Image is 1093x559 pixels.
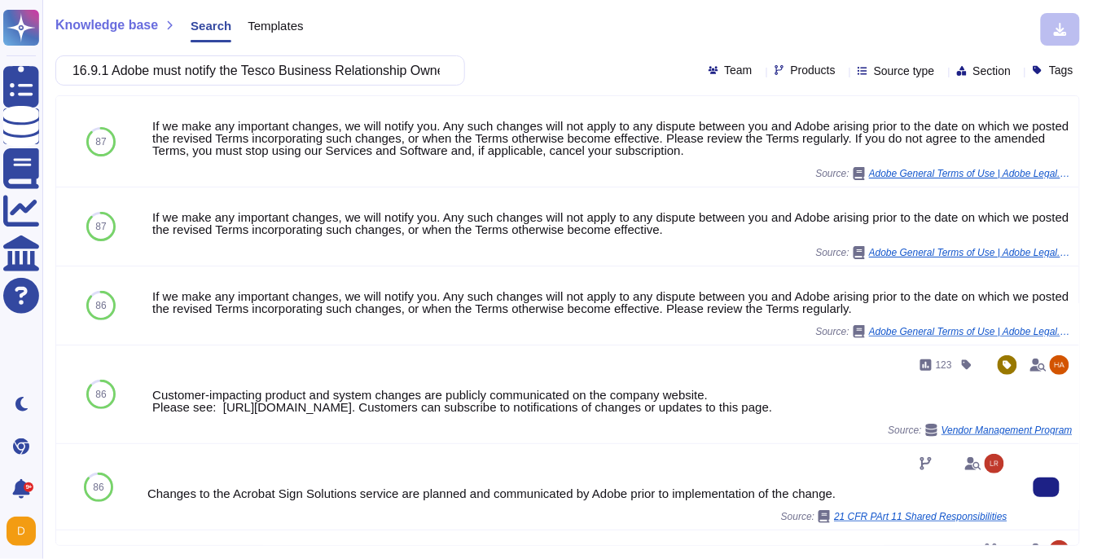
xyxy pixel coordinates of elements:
span: Section [973,65,1012,77]
span: 87 [95,222,106,231]
span: 86 [95,301,106,310]
span: Knowledge base [55,19,158,32]
span: Search [191,20,231,32]
img: user [985,454,1004,473]
span: 21 CFR PArt 11 Shared Responsibilities [834,512,1007,522]
span: 87 [95,137,106,147]
img: user [1050,355,1069,375]
span: Source: [816,246,1073,259]
span: Source: [816,325,1073,338]
span: Adobe General Terms of Use | Adobe Legal.pdf [869,327,1073,337]
span: Products [791,64,836,76]
span: Source type [874,65,935,77]
span: 86 [95,390,106,399]
span: 123 [936,360,952,370]
span: Tags [1049,64,1073,76]
div: If we make any important changes, we will notify you. Any such changes will not apply to any disp... [152,120,1073,156]
span: Team [725,64,753,76]
span: Source: [889,424,1073,437]
div: If we make any important changes, we will notify you. Any such changes will not apply to any disp... [152,290,1073,315]
span: Adobe General Terms of Use | Adobe Legal.pdf [869,248,1073,257]
span: Source: [816,167,1073,180]
div: 9+ [24,482,33,492]
span: Adobe General Terms of Use | Adobe Legal.pdf [869,169,1073,178]
span: Source: [781,510,1007,523]
button: user [3,513,47,549]
span: Templates [248,20,303,32]
div: Changes to the Acrobat Sign Solutions service are planned and communicated by Adobe prior to impl... [147,487,1007,500]
div: If we make any important changes, we will notify you. Any such changes will not apply to any disp... [152,211,1073,235]
input: Search a question or template... [64,56,448,85]
img: user [7,517,36,546]
span: 86 [93,482,103,492]
div: Customer-impacting product and system changes are publicly communicated on the company website. P... [152,389,1073,413]
span: Vendor Management Program [942,425,1073,435]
